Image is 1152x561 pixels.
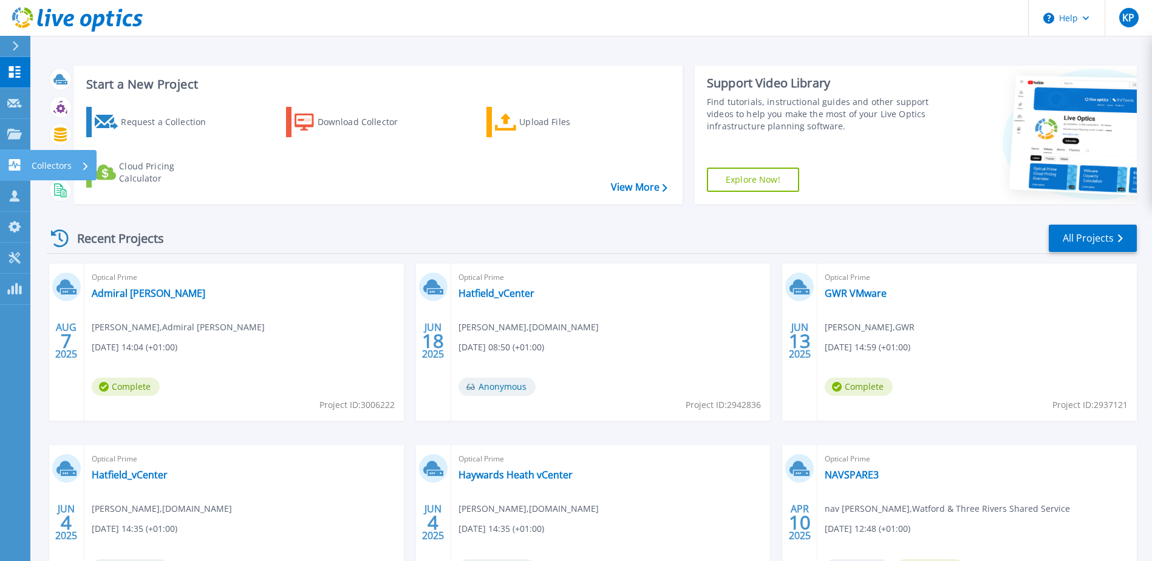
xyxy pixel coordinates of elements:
[611,182,667,193] a: View More
[825,502,1070,515] span: nav [PERSON_NAME] , Watford & Three Rivers Shared Service
[458,378,536,396] span: Anonymous
[789,517,811,528] span: 10
[788,500,811,545] div: APR 2025
[92,469,168,481] a: Hatfield_vCenter
[825,287,887,299] a: GWR VMware
[707,168,799,192] a: Explore Now!
[1049,225,1137,252] a: All Projects
[92,378,160,396] span: Complete
[121,110,218,134] div: Request a Collection
[92,502,232,515] span: [PERSON_NAME] , [DOMAIN_NAME]
[825,378,893,396] span: Complete
[486,107,622,137] a: Upload Files
[458,452,763,466] span: Optical Prime
[707,96,932,132] div: Find tutorials, instructional guides and other support videos to help you make the most of your L...
[686,398,761,412] span: Project ID: 2942836
[825,522,910,535] span: [DATE] 12:48 (+01:00)
[422,336,444,346] span: 18
[458,522,544,535] span: [DATE] 14:35 (+01:00)
[421,500,445,545] div: JUN 2025
[458,341,544,354] span: [DATE] 08:50 (+01:00)
[86,157,222,188] a: Cloud Pricing Calculator
[421,319,445,363] div: JUN 2025
[92,522,177,535] span: [DATE] 14:35 (+01:00)
[825,452,1130,466] span: Optical Prime
[428,517,438,528] span: 4
[825,271,1130,284] span: Optical Prime
[458,502,599,515] span: [PERSON_NAME] , [DOMAIN_NAME]
[92,452,397,466] span: Optical Prime
[825,321,915,334] span: [PERSON_NAME] , GWR
[92,341,177,354] span: [DATE] 14:04 (+01:00)
[458,469,573,481] a: Haywards Heath vCenter
[286,107,421,137] a: Download Collector
[55,500,78,545] div: JUN 2025
[318,110,415,134] div: Download Collector
[92,287,205,299] a: Admiral [PERSON_NAME]
[1122,13,1134,22] span: KP
[319,398,395,412] span: Project ID: 3006222
[86,78,667,91] h3: Start a New Project
[458,287,534,299] a: Hatfield_vCenter
[92,321,265,334] span: [PERSON_NAME] , Admiral [PERSON_NAME]
[86,107,222,137] a: Request a Collection
[47,223,180,253] div: Recent Projects
[789,336,811,346] span: 13
[519,110,616,134] div: Upload Files
[119,160,216,185] div: Cloud Pricing Calculator
[707,75,932,91] div: Support Video Library
[61,517,72,528] span: 4
[825,469,879,481] a: NAVSPARE3
[92,271,397,284] span: Optical Prime
[1052,398,1128,412] span: Project ID: 2937121
[61,336,72,346] span: 7
[825,341,910,354] span: [DATE] 14:59 (+01:00)
[32,150,72,182] p: Collectors
[55,319,78,363] div: AUG 2025
[458,321,599,334] span: [PERSON_NAME] , [DOMAIN_NAME]
[458,271,763,284] span: Optical Prime
[788,319,811,363] div: JUN 2025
